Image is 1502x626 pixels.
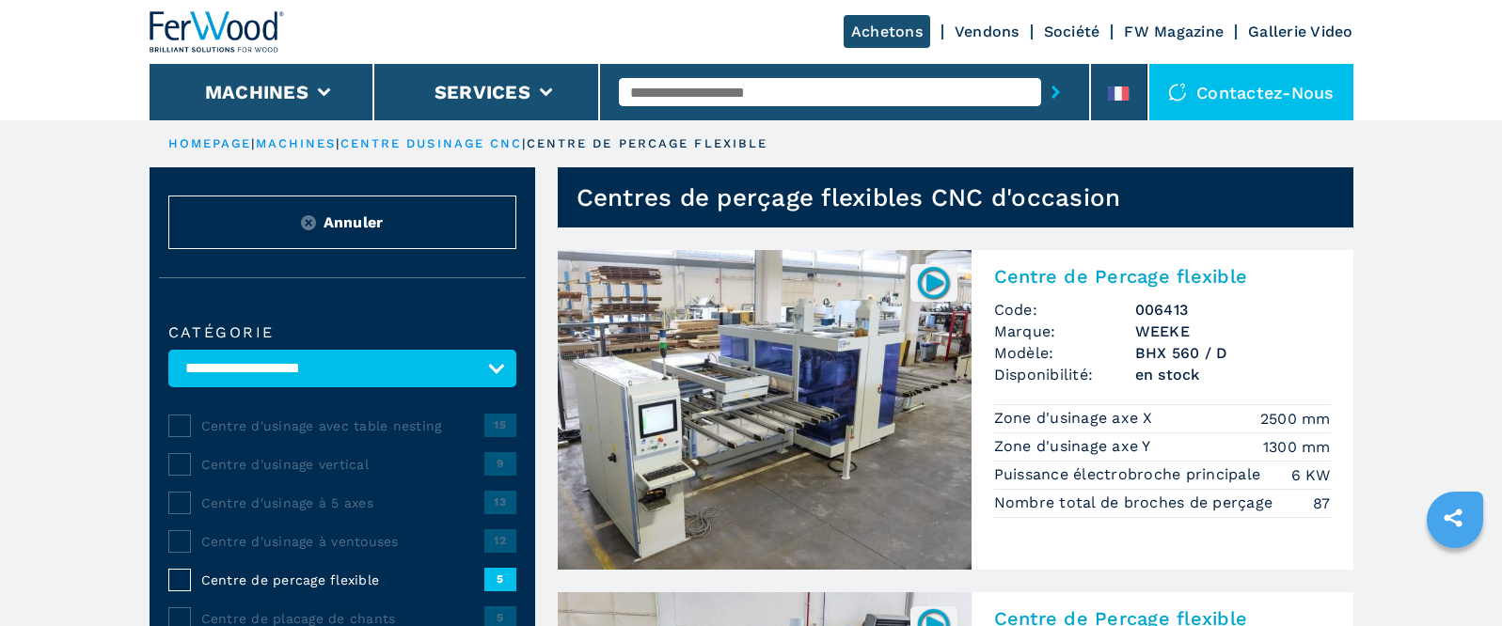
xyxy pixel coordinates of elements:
[484,414,516,436] span: 15
[201,493,484,512] span: Centre d'usinage à 5 axes
[1135,364,1331,385] span: en stock
[1041,70,1070,114] button: submit-button
[484,529,516,552] span: 12
[994,493,1278,513] p: Nombre total de broches de perçage
[994,436,1156,457] p: Zone d'usinage axe Y
[484,491,516,513] span: 13
[251,136,255,150] span: |
[1313,493,1331,514] em: 87
[994,265,1331,288] h2: Centre de Percage flexible
[955,23,1020,40] a: Vendons
[484,452,516,475] span: 9
[336,136,340,150] span: |
[844,15,930,48] a: Achetons
[577,182,1121,212] h1: Centres de perçage flexibles CNC d'occasion
[1260,408,1331,430] em: 2500 mm
[201,416,484,435] span: Centre d'usinage avec table nesting
[256,136,337,150] a: machines
[1291,464,1331,486] em: 6 KW
[1168,83,1187,102] img: Contactez-nous
[1248,23,1353,40] a: Gallerie Video
[558,250,972,570] img: Centre de Percage flexible WEEKE BHX 560 / D
[168,196,516,249] button: ResetAnnuler
[1422,541,1488,612] iframe: Chat
[324,211,384,233] span: Annuler
[168,136,252,150] a: HOMEPAGE
[205,81,308,103] button: Machines
[527,135,768,152] p: centre de percage flexible
[558,250,1353,570] a: Centre de Percage flexible WEEKE BHX 560 / D006413Centre de Percage flexibleCode:006413Marque:WEE...
[301,215,316,230] img: Reset
[994,408,1158,429] p: Zone d'usinage axe X
[435,81,530,103] button: Services
[1430,494,1477,541] a: sharethis
[150,11,285,53] img: Ferwood
[168,325,516,340] label: catégorie
[201,455,484,474] span: Centre d'usinage vertical
[201,532,484,551] span: Centre d'usinage à ventouses
[994,464,1266,485] p: Puissance électrobroche principale
[1135,342,1331,364] h3: BHX 560 / D
[994,364,1135,385] span: Disponibilité:
[522,136,526,150] span: |
[201,571,484,589] span: Centre de percage flexible
[340,136,523,150] a: centre dusinage cnc
[994,342,1135,364] span: Modèle:
[1263,436,1331,458] em: 1300 mm
[1135,299,1331,321] h3: 006413
[1149,64,1353,120] div: Contactez-nous
[1124,23,1224,40] a: FW Magazine
[484,568,516,590] span: 5
[994,299,1135,321] span: Code:
[1135,321,1331,342] h3: WEEKE
[915,264,952,301] img: 006413
[994,321,1135,342] span: Marque:
[1044,23,1100,40] a: Société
